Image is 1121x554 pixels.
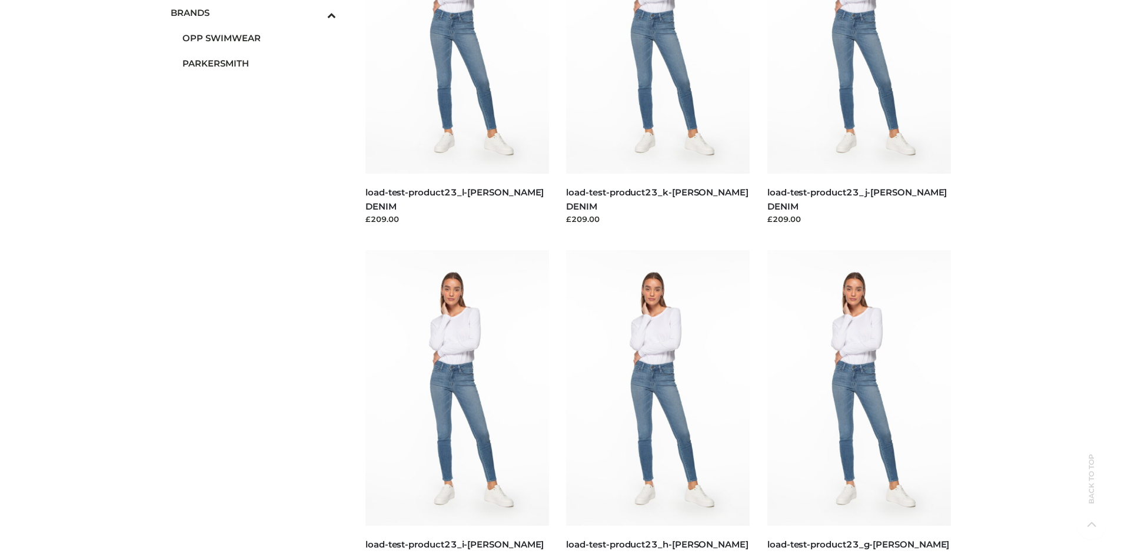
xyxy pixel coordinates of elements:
[182,31,337,45] span: OPP SWIMWEAR
[566,213,750,225] div: £209.00
[182,57,337,70] span: PARKERSMITH
[767,187,947,211] a: load-test-product23_j-[PERSON_NAME] DENIM
[566,187,748,211] a: load-test-product23_k-[PERSON_NAME] DENIM
[182,51,337,76] a: PARKERSMITH
[767,213,951,225] div: £209.00
[171,6,337,19] span: BRANDS
[365,187,544,211] a: load-test-product23_l-[PERSON_NAME] DENIM
[365,213,549,225] div: £209.00
[1077,475,1106,504] span: Back to top
[182,25,337,51] a: OPP SWIMWEAR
